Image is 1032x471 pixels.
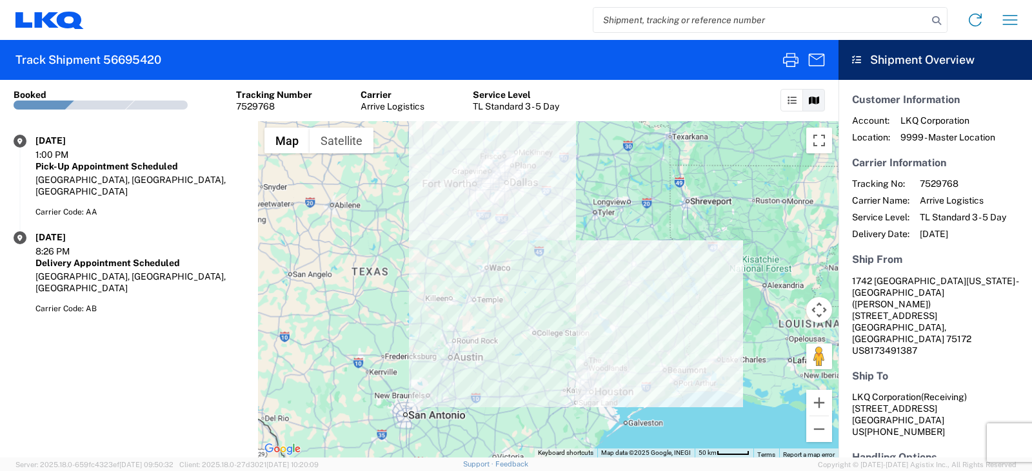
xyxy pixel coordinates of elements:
span: ([PERSON_NAME]) [852,299,931,309]
div: Tracking Number [236,89,312,101]
span: (Receiving) [921,392,967,402]
span: TL Standard 3 - 5 Day [920,211,1006,223]
div: 8:26 PM [35,245,100,257]
span: Service Level: [852,211,909,223]
img: Google [261,441,304,457]
span: 9999 - Master Location [900,131,995,143]
span: [PHONE_NUMBER] [864,427,945,437]
span: Copyright © [DATE]-[DATE] Agistix Inc., All Rights Reserved [818,459,1017,470]
div: Arrive Logistics [361,101,424,112]
a: Report a map error [783,451,835,458]
div: Delivery Appointment Scheduled [35,257,244,269]
div: TL Standard 3 - 5 Day [473,101,559,112]
span: Map data ©2025 Google, INEGI [601,449,691,456]
button: Toggle fullscreen view [806,128,832,153]
div: 1:00 PM [35,149,100,160]
h5: Handling Options [852,451,1018,463]
div: Service Level [473,89,559,101]
button: Show street map [264,128,310,153]
div: Carrier Code: AA [35,206,244,218]
div: [GEOGRAPHIC_DATA], [GEOGRAPHIC_DATA], [GEOGRAPHIC_DATA] [35,271,244,294]
h5: Ship To [852,370,1018,382]
h2: Track Shipment 56695420 [15,52,161,68]
div: Pick-Up Appointment Scheduled [35,160,244,172]
span: [DATE] 10:20:09 [266,461,319,468]
span: Location: [852,131,890,143]
span: Account: [852,115,890,126]
button: Map Scale: 50 km per 47 pixels [695,448,753,457]
input: Shipment, tracking or reference number [593,8,928,32]
a: Terms [757,451,775,458]
a: Support [463,460,495,468]
span: Client: 2025.18.0-27d3021 [179,461,319,468]
header: Shipment Overview [838,40,1032,80]
button: Show satellite imagery [310,128,373,153]
h5: Ship From [852,253,1018,265]
div: Carrier Code: AB [35,303,244,314]
span: LKQ Corporation [900,115,995,126]
span: Delivery Date: [852,228,909,240]
span: Arrive Logistics [920,195,1006,206]
h5: Customer Information [852,93,1018,106]
span: 1742 [GEOGRAPHIC_DATA][US_STATE] - [GEOGRAPHIC_DATA] [852,276,1018,298]
span: [DATE] 09:50:32 [119,461,174,468]
span: Server: 2025.18.0-659fc4323ef [15,461,174,468]
span: [DATE] [920,228,1006,240]
a: Open this area in Google Maps (opens a new window) [261,441,304,457]
div: [GEOGRAPHIC_DATA], [GEOGRAPHIC_DATA], [GEOGRAPHIC_DATA] [35,174,244,197]
div: Booked [14,89,46,101]
div: Carrier [361,89,424,101]
h5: Carrier Information [852,157,1018,169]
button: Map camera controls [806,297,832,323]
span: Tracking No: [852,178,909,189]
button: Keyboard shortcuts [538,448,593,457]
span: 8173491387 [864,345,917,356]
span: 7529768 [920,178,1006,189]
span: 50 km [699,449,717,456]
button: Zoom in [806,390,832,416]
button: Zoom out [806,416,832,442]
div: 7529768 [236,101,312,112]
div: [DATE] [35,231,100,243]
div: [DATE] [35,135,100,146]
address: [GEOGRAPHIC_DATA], [GEOGRAPHIC_DATA] 75172 US [852,275,1018,356]
span: LKQ Corporation [STREET_ADDRESS] [852,392,967,414]
span: [STREET_ADDRESS] [852,311,937,321]
address: [GEOGRAPHIC_DATA] US [852,391,1018,437]
span: Carrier Name: [852,195,909,206]
button: Drag Pegman onto the map to open Street View [806,343,832,369]
a: Feedback [495,460,528,468]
